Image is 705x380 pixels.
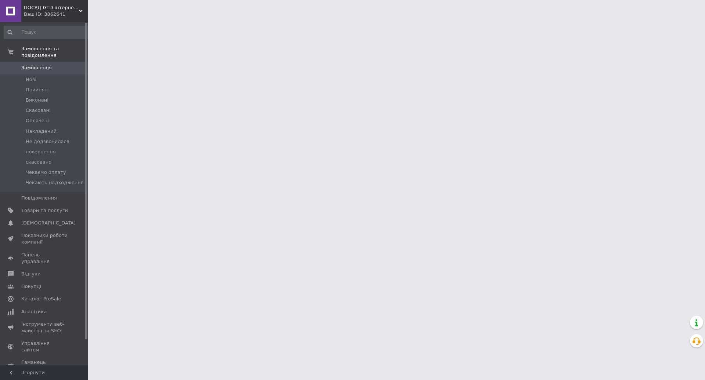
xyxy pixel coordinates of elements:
span: Замовлення [21,65,52,71]
span: Прийняті [26,87,48,93]
span: повернення [26,149,56,155]
span: Не додзвонилася [26,138,69,145]
span: Нові [26,76,36,83]
span: скасовано [26,159,51,165]
span: Накладений [26,128,57,135]
span: Відгуки [21,271,40,277]
span: Панель управління [21,252,68,265]
span: Інструменти веб-майстра та SEO [21,321,68,334]
span: Показники роботи компанії [21,232,68,245]
span: Аналітика [21,308,47,315]
span: Гаманець компанії [21,359,68,372]
span: Замовлення та повідомлення [21,45,88,59]
input: Пошук [4,26,91,39]
span: ПОСУД-GTD інтернет-магазин посуду та господарських товарів [24,4,79,11]
span: [DEMOGRAPHIC_DATA] [21,220,76,226]
span: Виконані [26,97,48,103]
span: Чекають надходження [26,179,84,186]
span: Каталог ProSale [21,296,61,302]
span: Оплачені [26,117,49,124]
span: Скасовані [26,107,51,114]
span: Товари та послуги [21,207,68,214]
span: Покупці [21,283,41,290]
span: Управління сайтом [21,340,68,353]
span: Чекаємо оплату [26,169,66,176]
div: Ваш ID: 3862641 [24,11,88,18]
span: Повідомлення [21,195,57,201]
